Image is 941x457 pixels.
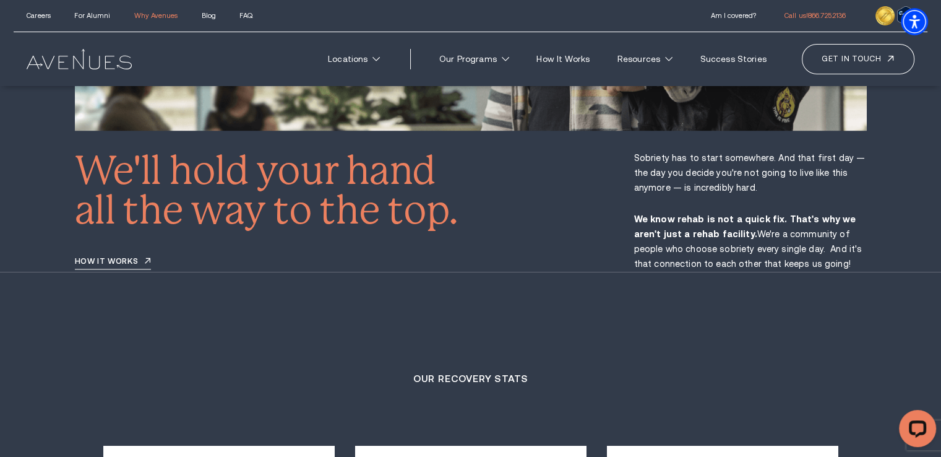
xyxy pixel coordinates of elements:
[607,48,683,71] a: Resources
[875,6,894,25] img: clock
[901,8,928,35] div: Accessibility Menu
[634,212,867,271] p: We're a community of people who choose sobriety every single day. And it's that connection to eac...
[526,48,600,71] a: How It Works
[202,12,216,19] a: Blog
[802,44,914,74] a: Get in touch
[134,12,178,19] a: Why Avenues
[27,12,51,19] a: Careers
[429,48,520,71] a: Our Programs
[103,371,838,386] h3: Our recovery stats
[75,257,152,269] a: How it works
[634,150,867,195] p: Sobriety has to start somewhere. And that first day — the day you decide you're not going to live...
[808,12,846,19] span: 866.725.2136
[784,12,846,19] a: call 866.725.2136
[710,12,755,19] a: Am I covered?
[74,12,110,19] a: For Alumni
[75,150,459,230] h2: We'll hold your hand all the way to the top.
[889,405,941,457] iframe: LiveChat chat widget
[317,48,390,71] a: Locations
[634,214,788,224] strong: We know rehab is not a quick fix.
[239,12,252,19] a: FAQ
[689,48,776,71] a: Success Stories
